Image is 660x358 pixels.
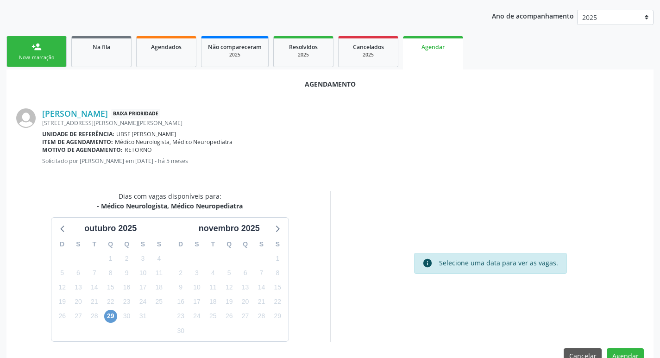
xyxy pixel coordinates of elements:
[174,295,187,308] span: domingo, 16 de novembro de 2025
[239,310,252,323] span: quinta-feira, 27 de novembro de 2025
[104,266,117,279] span: quarta-feira, 8 de outubro de 2025
[136,310,149,323] span: sexta-feira, 31 de outubro de 2025
[223,281,236,294] span: quarta-feira, 12 de novembro de 2025
[174,281,187,294] span: domingo, 9 de novembro de 2025
[223,310,236,323] span: quarta-feira, 26 de novembro de 2025
[136,281,149,294] span: sexta-feira, 17 de outubro de 2025
[104,252,117,265] span: quarta-feira, 1 de outubro de 2025
[421,43,445,51] span: Agendar
[190,295,203,308] span: segunda-feira, 17 de novembro de 2025
[271,295,284,308] span: sábado, 22 de novembro de 2025
[253,237,270,251] div: S
[237,237,253,251] div: Q
[42,146,123,154] b: Motivo de agendamento:
[271,266,284,279] span: sábado, 8 de novembro de 2025
[56,266,69,279] span: domingo, 5 de outubro de 2025
[72,295,85,308] span: segunda-feira, 20 de outubro de 2025
[120,310,133,323] span: quinta-feira, 30 de outubro de 2025
[439,258,558,268] div: Selecione uma data para ver as vagas.
[93,43,110,51] span: Na fila
[255,281,268,294] span: sexta-feira, 14 de novembro de 2025
[289,43,318,51] span: Resolvidos
[88,281,101,294] span: terça-feira, 14 de outubro de 2025
[353,43,384,51] span: Cancelados
[255,310,268,323] span: sexta-feira, 28 de novembro de 2025
[56,295,69,308] span: domingo, 19 de outubro de 2025
[56,310,69,323] span: domingo, 26 de outubro de 2025
[280,51,327,58] div: 2025
[120,252,133,265] span: quinta-feira, 2 de outubro de 2025
[174,266,187,279] span: domingo, 2 de novembro de 2025
[119,237,135,251] div: Q
[42,138,113,146] b: Item de agendamento:
[97,191,243,211] div: Dias com vagas disponíveis para:
[207,310,220,323] span: terça-feira, 25 de novembro de 2025
[104,310,117,323] span: quarta-feira, 29 de outubro de 2025
[239,295,252,308] span: quinta-feira, 20 de novembro de 2025
[174,324,187,337] span: domingo, 30 de novembro de 2025
[207,266,220,279] span: terça-feira, 4 de novembro de 2025
[152,266,165,279] span: sábado, 11 de outubro de 2025
[120,266,133,279] span: quinta-feira, 9 de outubro de 2025
[81,222,140,235] div: outubro 2025
[239,281,252,294] span: quinta-feira, 13 de novembro de 2025
[152,252,165,265] span: sábado, 4 de outubro de 2025
[13,54,60,61] div: Nova marcação
[151,43,182,51] span: Agendados
[136,252,149,265] span: sexta-feira, 3 de outubro de 2025
[190,310,203,323] span: segunda-feira, 24 de novembro de 2025
[207,295,220,308] span: terça-feira, 18 de novembro de 2025
[255,295,268,308] span: sexta-feira, 21 de novembro de 2025
[207,281,220,294] span: terça-feira, 11 de novembro de 2025
[120,295,133,308] span: quinta-feira, 23 de outubro de 2025
[271,252,284,265] span: sábado, 1 de novembro de 2025
[152,295,165,308] span: sábado, 25 de outubro de 2025
[56,281,69,294] span: domingo, 12 de outubro de 2025
[70,237,87,251] div: S
[120,281,133,294] span: quinta-feira, 16 de outubro de 2025
[208,43,262,51] span: Não compareceram
[190,281,203,294] span: segunda-feira, 10 de novembro de 2025
[72,281,85,294] span: segunda-feira, 13 de outubro de 2025
[102,237,119,251] div: Q
[195,222,264,235] div: novembro 2025
[115,138,233,146] span: Médico Neurologista, Médico Neuropediatra
[345,51,391,58] div: 2025
[136,295,149,308] span: sexta-feira, 24 de outubro de 2025
[151,237,167,251] div: S
[16,79,644,89] div: Agendamento
[88,295,101,308] span: terça-feira, 21 de outubro de 2025
[271,310,284,323] span: sábado, 29 de novembro de 2025
[111,109,160,119] span: Baixa Prioridade
[104,295,117,308] span: quarta-feira, 22 de outubro de 2025
[492,10,574,21] p: Ano de acompanhamento
[174,310,187,323] span: domingo, 23 de novembro de 2025
[173,237,189,251] div: D
[104,281,117,294] span: quarta-feira, 15 de outubro de 2025
[72,310,85,323] span: segunda-feira, 27 de outubro de 2025
[189,237,205,251] div: S
[271,281,284,294] span: sábado, 15 de novembro de 2025
[31,42,42,52] div: person_add
[270,237,286,251] div: S
[208,51,262,58] div: 2025
[54,237,70,251] div: D
[422,258,433,268] i: info
[16,108,36,128] img: img
[42,119,644,127] div: [STREET_ADDRESS][PERSON_NAME][PERSON_NAME]
[135,237,151,251] div: S
[88,310,101,323] span: terça-feira, 28 de outubro de 2025
[42,157,644,165] p: Solicitado por [PERSON_NAME] em [DATE] - há 5 meses
[205,237,221,251] div: T
[72,266,85,279] span: segunda-feira, 6 de outubro de 2025
[88,266,101,279] span: terça-feira, 7 de outubro de 2025
[125,146,152,154] span: RETORNO
[86,237,102,251] div: T
[255,266,268,279] span: sexta-feira, 7 de novembro de 2025
[97,201,243,211] div: - Médico Neurologista, Médico Neuropediatra
[152,281,165,294] span: sábado, 18 de outubro de 2025
[223,266,236,279] span: quarta-feira, 5 de novembro de 2025
[190,266,203,279] span: segunda-feira, 3 de novembro de 2025
[116,130,176,138] span: UBSF [PERSON_NAME]
[136,266,149,279] span: sexta-feira, 10 de outubro de 2025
